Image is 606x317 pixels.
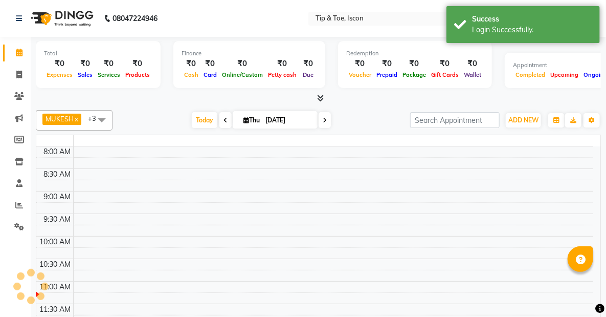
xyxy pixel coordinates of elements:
span: Package [400,71,429,78]
div: Finance [182,49,317,58]
div: 9:00 AM [42,192,73,202]
div: ₹0 [346,58,374,70]
div: Redemption [346,49,484,58]
input: Search Appointment [410,112,500,128]
div: 11:30 AM [38,304,73,315]
div: ₹0 [95,58,123,70]
span: Voucher [346,71,374,78]
span: Services [95,71,123,78]
div: Total [44,49,152,58]
span: Sales [75,71,95,78]
div: ₹0 [400,58,429,70]
span: Gift Cards [429,71,461,78]
div: ₹0 [265,58,299,70]
span: Online/Custom [219,71,265,78]
div: 9:30 AM [42,214,73,225]
span: Due [300,71,316,78]
a: x [74,115,78,123]
span: Cash [182,71,201,78]
div: 10:30 AM [38,259,73,270]
span: ADD NEW [508,116,538,124]
span: Products [123,71,152,78]
span: Expenses [44,71,75,78]
span: +3 [88,114,104,122]
span: Wallet [461,71,484,78]
span: Upcoming [548,71,581,78]
div: 10:00 AM [38,237,73,247]
div: ₹0 [44,58,75,70]
span: Thu [241,116,262,124]
div: ₹0 [374,58,400,70]
img: logo [26,4,96,33]
div: ₹0 [461,58,484,70]
span: Completed [513,71,548,78]
div: ₹0 [299,58,317,70]
div: ₹0 [429,58,461,70]
div: ₹0 [201,58,219,70]
div: ₹0 [75,58,95,70]
div: ₹0 [123,58,152,70]
div: Login Successfully. [472,25,592,35]
div: 8:00 AM [42,146,73,157]
button: ADD NEW [506,113,541,128]
span: Today [192,112,217,128]
b: 08047224946 [113,4,158,33]
div: 8:30 AM [42,169,73,180]
div: ₹0 [219,58,265,70]
div: Success [472,14,592,25]
div: 11:00 AM [38,282,73,292]
span: Card [201,71,219,78]
div: ₹0 [182,58,201,70]
input: 2025-09-04 [262,113,313,128]
span: Prepaid [374,71,400,78]
span: Petty cash [265,71,299,78]
span: MUKESH [46,115,74,123]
